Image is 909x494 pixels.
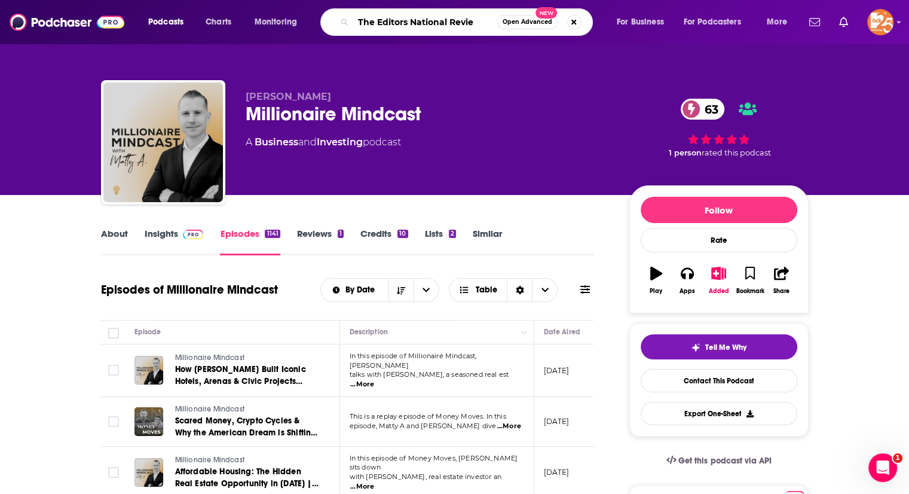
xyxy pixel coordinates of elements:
[103,83,223,202] img: Millionaire Mindcast
[350,325,388,339] div: Description
[255,14,297,31] span: Monitoring
[317,136,363,148] a: Investing
[145,228,204,255] a: InsightsPodchaser Pro
[246,91,331,102] span: [PERSON_NAME]
[198,13,238,32] a: Charts
[834,12,853,32] a: Show notifications dropdown
[476,286,497,294] span: Table
[183,230,204,239] img: Podchaser Pro
[175,364,306,398] span: How [PERSON_NAME] Built Iconic Hotels, Arenas & Civic Projects Across [GEOGRAPHIC_DATA]
[709,288,729,295] div: Added
[804,12,825,32] a: Show notifications dropdown
[497,15,558,29] button: Open AdvancedNew
[350,472,501,481] span: with [PERSON_NAME], real estate investor an
[175,455,319,466] a: Millionaire Mindcast
[767,14,787,31] span: More
[693,99,724,120] span: 63
[641,228,797,252] div: Rate
[657,446,781,475] a: Get this podcast via API
[449,230,456,238] div: 2
[641,402,797,425] button: Export One-Sheet
[101,228,128,255] a: About
[676,13,758,32] button: open menu
[148,14,183,31] span: Podcasts
[544,365,570,376] p: [DATE]
[672,259,703,302] button: Apps
[246,135,401,150] div: A podcast
[10,11,124,33] img: Podchaser - Follow, Share and Rate Podcasts
[702,148,771,157] span: rated this podcast
[681,99,724,120] a: 63
[680,288,695,295] div: Apps
[641,259,672,302] button: Play
[246,13,313,32] button: open menu
[449,278,558,302] button: Choose View
[617,14,664,31] span: For Business
[175,353,319,364] a: Millionaire Mindcast
[766,259,797,302] button: Share
[517,325,531,340] button: Column Actions
[867,9,893,35] img: User Profile
[544,325,580,339] div: Date Aired
[350,380,374,389] span: ...More
[678,456,771,466] span: Get this podcast via API
[175,466,319,490] a: Affordable Housing: The Hidden Real Estate Opportunity in [DATE] | [PERSON_NAME]
[629,91,809,165] div: 63 1 personrated this podcast
[684,14,741,31] span: For Podcasters
[360,228,408,255] a: Credits10
[175,404,319,415] a: Millionaire Mindcast
[101,282,278,297] h1: Episodes of Millionaire Mindcast
[608,13,679,32] button: open menu
[175,416,318,450] span: Scared Money, Crypto Cycles & Why the American Dream is Shifting | Money Moves | Replay
[345,286,379,294] span: By Date
[388,279,414,301] button: Sort Direction
[108,365,119,376] span: Toggle select row
[641,197,797,223] button: Follow
[705,343,746,352] span: Tell Me Why
[297,228,344,255] a: Reviews1
[350,422,497,430] span: episode, Matty A and [PERSON_NAME] dive
[473,228,502,255] a: Similar
[425,228,456,255] a: Lists2
[175,364,319,388] a: How [PERSON_NAME] Built Iconic Hotels, Arenas & Civic Projects Across [GEOGRAPHIC_DATA]
[321,286,388,294] button: open menu
[350,412,506,420] span: This is a replay episode of Money Moves. In this
[867,9,893,35] button: Show profile menu
[507,279,532,301] div: Sort Direction
[544,416,570,426] p: [DATE]
[703,259,734,302] button: Added
[497,422,521,431] span: ...More
[397,230,408,238] div: 10
[175,353,244,362] span: Millionaire Mindcast
[332,8,604,36] div: Search podcasts, credits, & more...
[175,415,319,439] a: Scared Money, Crypto Cycles & Why the American Dream is Shifting | Money Moves | Replay
[134,325,161,339] div: Episode
[544,467,570,477] p: [DATE]
[736,288,764,295] div: Bookmark
[140,13,199,32] button: open menu
[414,279,439,301] button: open menu
[734,259,766,302] button: Bookmark
[503,19,552,25] span: Open Advanced
[868,453,897,482] iframe: Intercom live chat
[298,136,317,148] span: and
[108,467,119,478] span: Toggle select row
[350,352,477,370] span: In this episode of Millionaire Mindcast, [PERSON_NAME]
[641,334,797,359] button: tell me why sparkleTell Me Why
[206,14,231,31] span: Charts
[350,454,518,472] span: In this episode of Money Moves, [PERSON_NAME] sits down
[773,288,789,295] div: Share
[867,9,893,35] span: Logged in as kerrifulks
[338,230,344,238] div: 1
[108,416,119,427] span: Toggle select row
[758,13,802,32] button: open menu
[669,148,702,157] span: 1 person
[220,228,280,255] a: Episodes1141
[893,453,902,463] span: 1
[535,7,557,19] span: New
[691,343,700,352] img: tell me why sparkle
[350,482,374,492] span: ...More
[353,13,497,32] input: Search podcasts, credits, & more...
